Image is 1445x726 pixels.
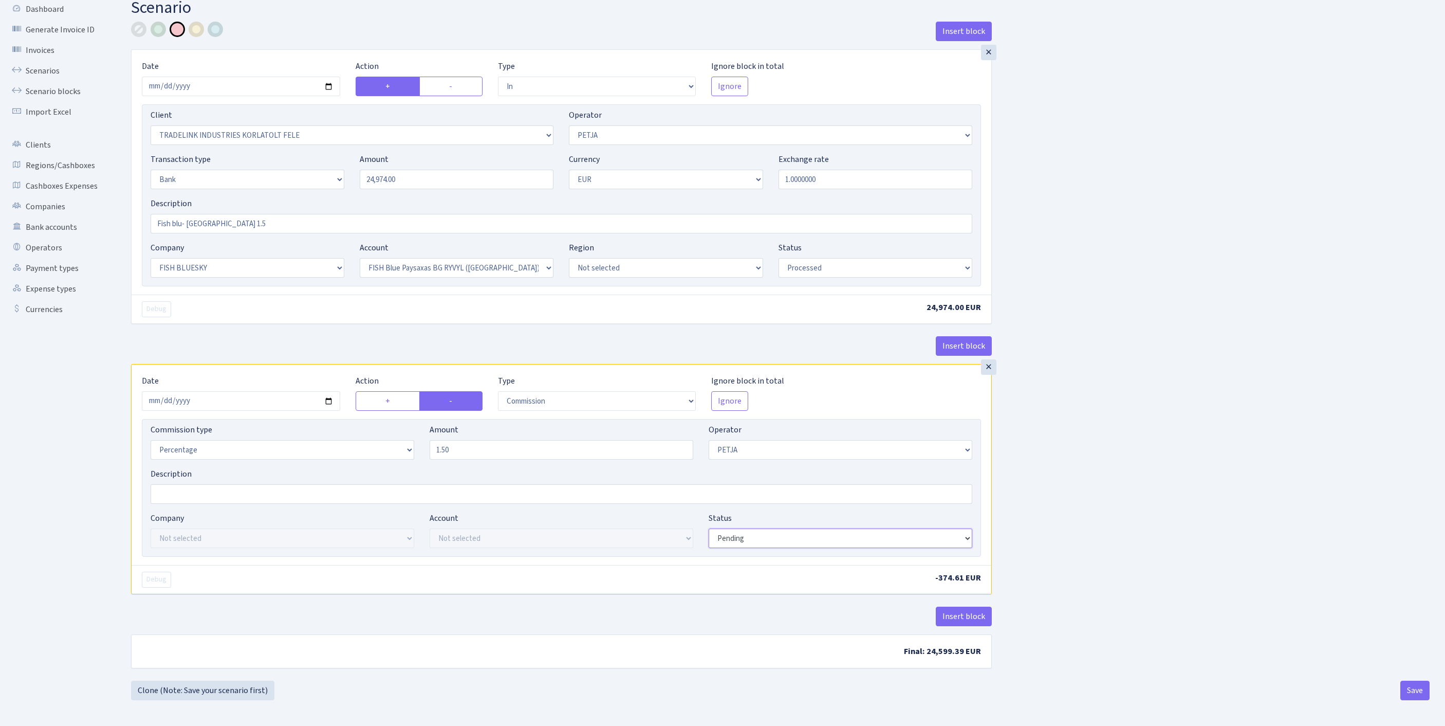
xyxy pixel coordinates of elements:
[569,153,600,166] label: Currency
[779,242,802,254] label: Status
[360,242,388,254] label: Account
[356,391,420,411] label: +
[5,196,108,217] a: Companies
[779,153,829,166] label: Exchange rate
[711,375,784,387] label: Ignore block in total
[936,607,992,626] button: Insert block
[709,424,742,436] label: Operator
[151,109,172,121] label: Client
[151,242,184,254] label: Company
[5,238,108,258] a: Operators
[936,22,992,41] button: Insert block
[711,60,784,72] label: Ignore block in total
[5,299,108,320] a: Currencies
[131,681,274,700] a: Clone (Note: Save your scenario first)
[5,102,108,122] a: Import Excel
[151,468,192,480] label: Description
[936,336,992,356] button: Insert block
[981,45,996,60] div: ×
[356,375,379,387] label: Action
[711,77,748,96] button: Ignore
[430,424,458,436] label: Amount
[5,279,108,299] a: Expense types
[356,60,379,72] label: Action
[151,424,212,436] label: Commission type
[1400,681,1430,700] button: Save
[711,391,748,411] button: Ignore
[5,258,108,279] a: Payment types
[142,375,159,387] label: Date
[5,40,108,61] a: Invoices
[709,512,732,524] label: Status
[981,359,996,375] div: ×
[142,301,171,317] button: Debug
[5,176,108,196] a: Cashboxes Expenses
[5,81,108,102] a: Scenario blocks
[142,60,159,72] label: Date
[142,572,171,588] button: Debug
[498,60,515,72] label: Type
[935,572,981,584] span: -374.61 EUR
[5,61,108,81] a: Scenarios
[151,512,184,524] label: Company
[498,375,515,387] label: Type
[5,135,108,155] a: Clients
[151,153,211,166] label: Transaction type
[419,391,483,411] label: -
[5,155,108,176] a: Regions/Cashboxes
[151,197,192,210] label: Description
[419,77,483,96] label: -
[360,153,388,166] label: Amount
[569,242,594,254] label: Region
[904,646,981,657] span: Final: 24,599.39 EUR
[5,217,108,238] a: Bank accounts
[430,512,458,524] label: Account
[569,109,602,121] label: Operator
[5,20,108,40] a: Generate Invoice ID
[927,302,981,313] span: 24,974.00 EUR
[356,77,420,96] label: +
